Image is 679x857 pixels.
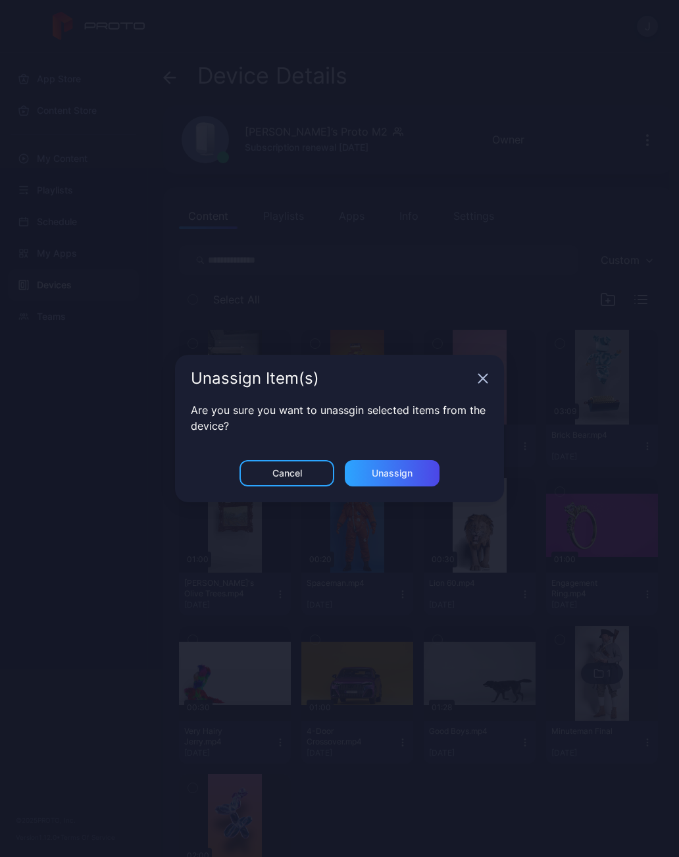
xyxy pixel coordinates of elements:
[272,468,302,479] div: Cancel
[191,402,488,434] p: Are you sure you want to unassgin selected items from the device?
[345,460,440,486] button: Unassign
[239,460,334,486] button: Cancel
[372,468,413,479] div: Unassign
[191,371,472,386] div: Unassign Item(s)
